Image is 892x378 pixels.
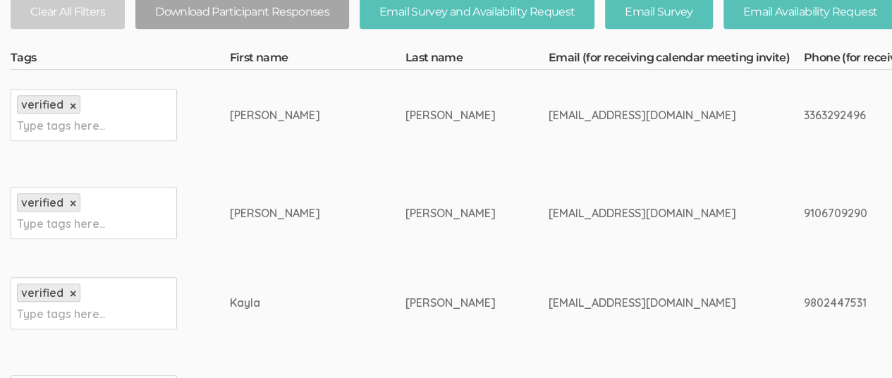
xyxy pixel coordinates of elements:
iframe: Chat Widget [821,310,892,378]
div: [PERSON_NAME] [230,205,353,221]
th: First name [230,50,405,70]
input: Type tags here... [17,305,105,323]
a: × [70,288,76,300]
div: [PERSON_NAME] [405,295,496,311]
th: Email (for receiving calendar meeting invite) [549,50,804,70]
span: verified [21,286,63,300]
div: [EMAIL_ADDRESS][DOMAIN_NAME] [549,295,751,311]
th: Last name [405,50,549,70]
a: × [70,197,76,209]
a: × [70,100,76,112]
span: verified [21,195,63,209]
div: [PERSON_NAME] [230,107,353,123]
div: Kayla [230,295,353,311]
div: [PERSON_NAME] [405,205,496,221]
input: Type tags here... [17,214,105,233]
div: [PERSON_NAME] [405,107,496,123]
span: verified [21,97,63,111]
div: [EMAIL_ADDRESS][DOMAIN_NAME] [549,107,751,123]
th: Tags [11,50,230,70]
input: Type tags here... [17,116,105,135]
div: [EMAIL_ADDRESS][DOMAIN_NAME] [549,205,751,221]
